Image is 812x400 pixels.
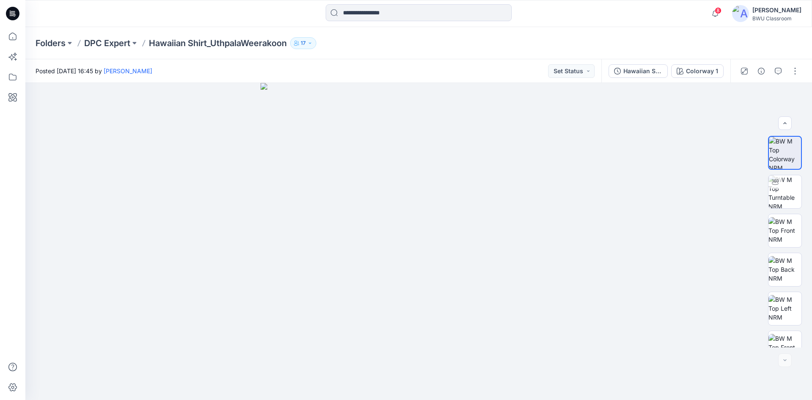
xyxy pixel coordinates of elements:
[768,217,801,244] img: BW M Top Front NRM
[754,64,768,78] button: Details
[104,67,152,74] a: [PERSON_NAME]
[768,256,801,283] img: BW M Top Back NRM
[768,295,801,322] img: BW M Top Left NRM
[752,15,801,22] div: BWU Classroom
[768,175,801,208] img: BW M Top Turntable NRM
[149,37,287,49] p: Hawaiian Shirt_UthpalaWeerakoon
[715,7,721,14] span: 8
[752,5,801,15] div: [PERSON_NAME]
[609,64,668,78] button: Hawaiian Shirt_UthpalaWeerakoon
[36,66,152,75] span: Posted [DATE] 16:45 by
[290,37,316,49] button: 17
[301,39,306,48] p: 17
[686,66,718,76] div: Colorway 1
[732,5,749,22] img: avatar
[261,83,577,400] img: eyJhbGciOiJIUzI1NiIsImtpZCI6IjAiLCJzbHQiOiJzZXMiLCJ0eXAiOiJKV1QifQ.eyJkYXRhIjp7InR5cGUiOiJzdG9yYW...
[671,64,724,78] button: Colorway 1
[36,37,66,49] a: Folders
[623,66,662,76] div: Hawaiian Shirt_UthpalaWeerakoon
[84,37,130,49] a: DPC Expert
[768,334,801,361] img: BW M Top Front Chest NRM
[769,137,801,169] img: BW M Top Colorway NRM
